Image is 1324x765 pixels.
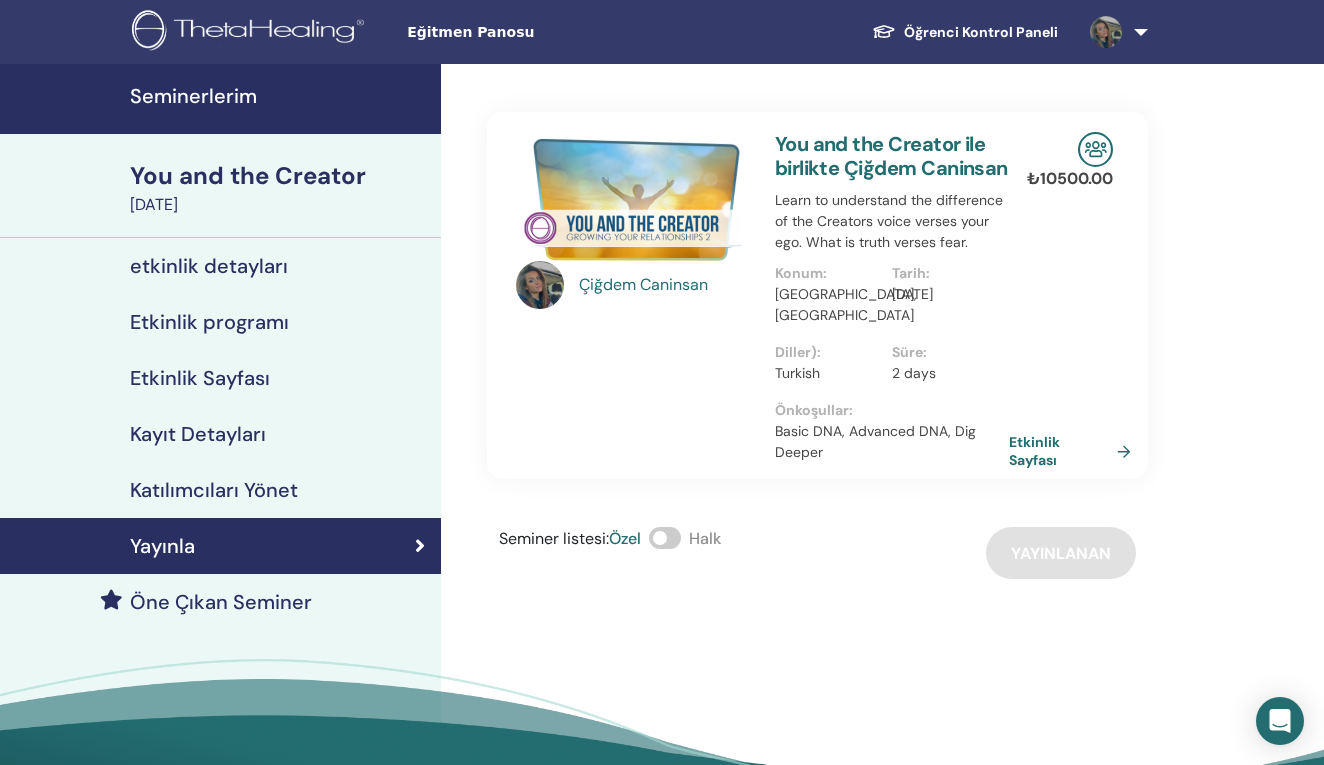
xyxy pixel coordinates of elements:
p: Önkoşullar : [775,400,1009,421]
span: Halk [689,528,721,549]
p: 2 days [892,363,997,384]
h4: Katılımcıları Yönet [130,478,298,502]
div: [DATE] [130,193,429,217]
p: [GEOGRAPHIC_DATA], [GEOGRAPHIC_DATA] [775,284,880,326]
img: In-Person Seminar [1078,132,1113,167]
h4: Etkinlik programı [130,310,289,334]
p: ₺ 10500.00 [1027,167,1113,191]
p: Süre : [892,342,997,363]
p: Tarih : [892,263,997,284]
div: Open Intercom Messenger [1256,697,1304,745]
h4: Seminerlerim [130,84,429,108]
span: Eğitmen Panosu [407,22,707,43]
a: You and the Creator ile birlikte Çiğdem Caninsan [775,131,1008,181]
div: You and the Creator [130,159,429,193]
p: [DATE] [892,284,997,305]
a: Çiğdem Caninsan [579,273,755,297]
h4: Etkinlik Sayfası [130,366,270,390]
h4: etkinlik detayları [130,254,288,278]
a: You and the Creator[DATE] [118,159,441,217]
h4: Öne Çıkan Seminer [130,590,312,614]
img: logo.png [132,10,371,55]
p: Turkish [775,363,880,384]
h4: Kayıt Detayları [130,422,266,446]
a: Öğrenci Kontrol Paneli [856,14,1074,51]
p: Basic DNA, Advanced DNA, Dig Deeper [775,421,1009,463]
img: graduation-cap-white.svg [872,23,896,40]
p: Diller) : [775,342,880,363]
img: default.jpg [1090,16,1122,48]
img: default.jpg [516,261,564,309]
img: You and the Creator [516,132,750,267]
p: Konum : [775,263,880,284]
h4: Yayınla [130,534,195,558]
p: Learn to understand the difference of the Creators voice verses your ego. What is truth verses fear. [775,190,1009,253]
span: Seminer listesi : [499,528,609,549]
a: Etkinlik Sayfası [1009,433,1139,469]
span: Özel [609,528,641,549]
